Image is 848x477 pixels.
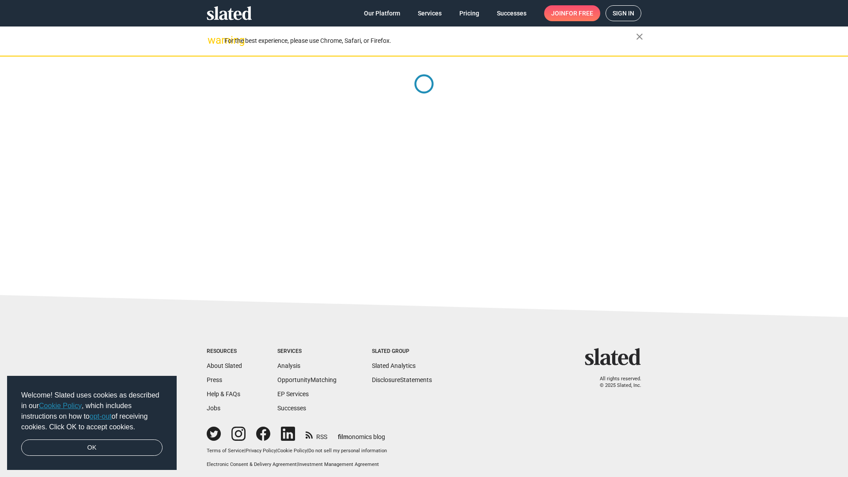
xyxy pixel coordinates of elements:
[277,376,337,383] a: OpportunityMatching
[306,428,327,441] a: RSS
[39,402,82,409] a: Cookie Policy
[207,390,240,397] a: Help & FAQs
[207,462,297,467] a: Electronic Consent & Delivery Agreement
[7,376,177,470] div: cookieconsent
[21,390,163,432] span: Welcome! Slated uses cookies as described in our , which includes instructions on how to of recei...
[338,426,385,441] a: filmonomics blog
[497,5,526,21] span: Successes
[452,5,486,21] a: Pricing
[308,448,387,454] button: Do not sell my personal information
[372,362,416,369] a: Slated Analytics
[372,376,432,383] a: DisclosureStatements
[613,6,634,21] span: Sign in
[277,405,306,412] a: Successes
[297,462,298,467] span: |
[207,448,244,454] a: Terms of Service
[357,5,407,21] a: Our Platform
[490,5,534,21] a: Successes
[207,405,220,412] a: Jobs
[364,5,400,21] span: Our Platform
[224,35,636,47] div: For the best experience, please use Chrome, Safari, or Firefox.
[307,448,308,454] span: |
[411,5,449,21] a: Services
[277,448,307,454] a: Cookie Policy
[208,35,218,45] mat-icon: warning
[372,348,432,355] div: Slated Group
[544,5,600,21] a: Joinfor free
[277,362,300,369] a: Analysis
[418,5,442,21] span: Services
[277,390,309,397] a: EP Services
[551,5,593,21] span: Join
[276,448,277,454] span: |
[246,448,276,454] a: Privacy Policy
[565,5,593,21] span: for free
[338,433,348,440] span: film
[298,462,379,467] a: Investment Management Agreement
[634,31,645,42] mat-icon: close
[207,348,242,355] div: Resources
[606,5,641,21] a: Sign in
[459,5,479,21] span: Pricing
[207,362,242,369] a: About Slated
[90,413,112,420] a: opt-out
[21,439,163,456] a: dismiss cookie message
[207,376,222,383] a: Press
[591,376,641,389] p: All rights reserved. © 2025 Slated, Inc.
[244,448,246,454] span: |
[277,348,337,355] div: Services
